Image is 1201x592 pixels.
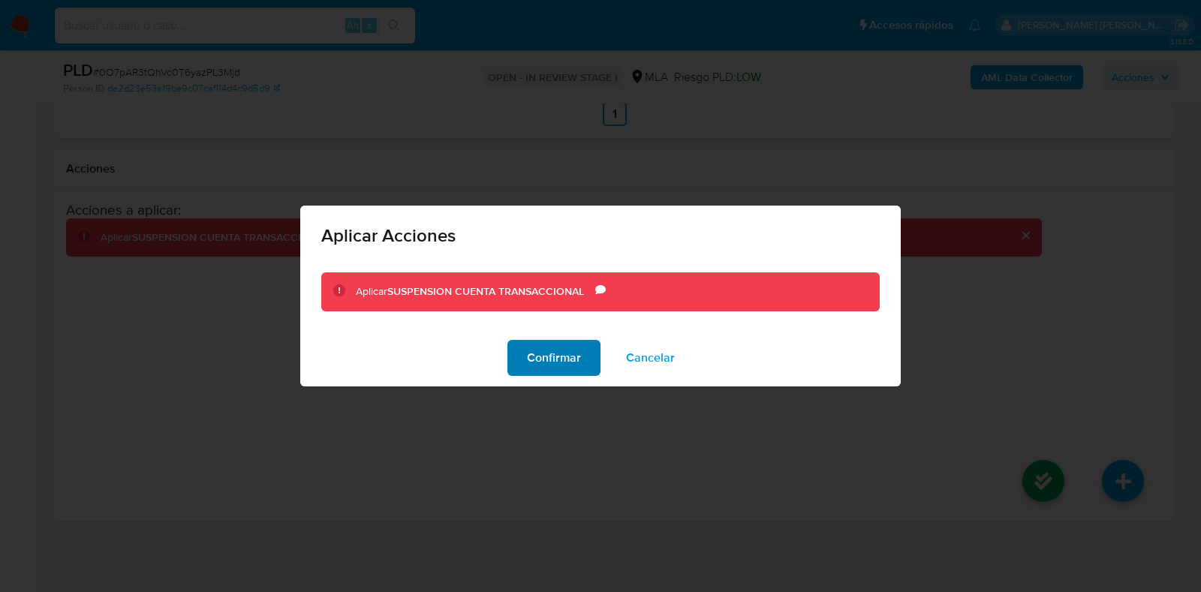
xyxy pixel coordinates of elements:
button: Cancelar [607,340,694,376]
div: Aplicar [356,284,595,299]
span: Aplicar Acciones [321,227,880,245]
span: Confirmar [527,341,581,374]
span: Cancelar [626,341,675,374]
b: SUSPENSION CUENTA TRANSACCIONAL [387,284,584,299]
button: Confirmar [507,340,600,376]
